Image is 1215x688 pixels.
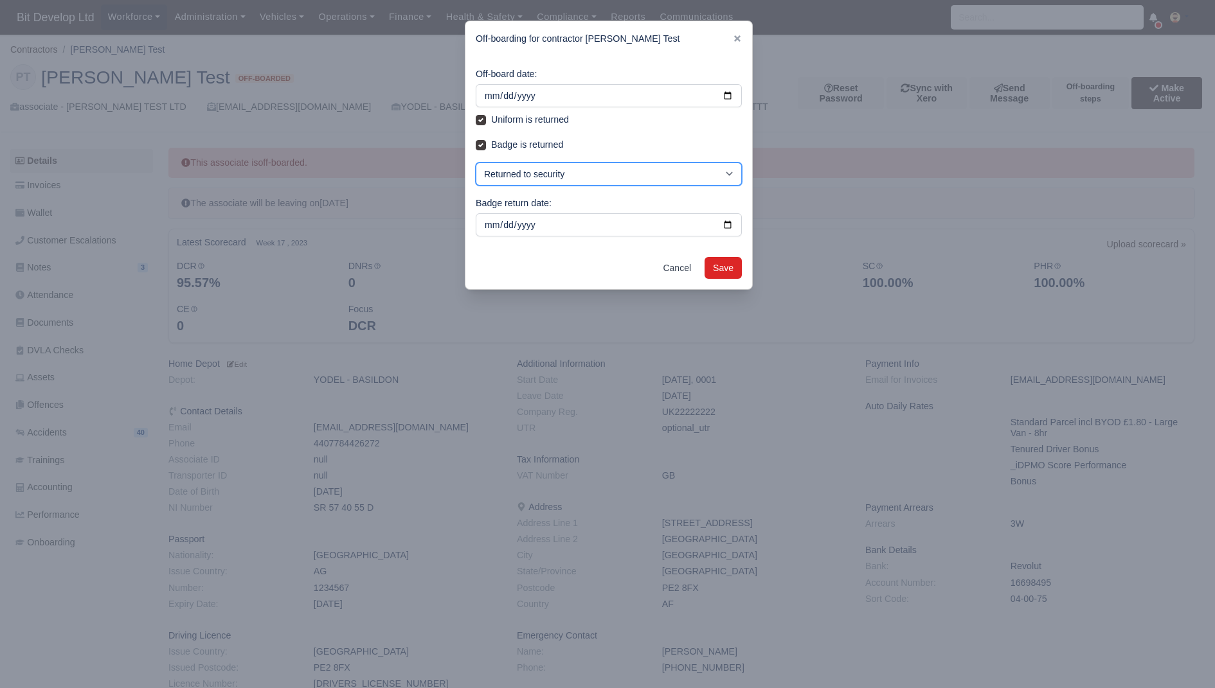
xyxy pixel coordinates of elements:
[654,257,699,279] a: Cancel
[491,112,569,127] label: Uniform is returned
[1151,626,1215,688] iframe: Chat Widget
[476,196,552,211] label: Badge return date:
[705,257,742,279] button: Save
[476,67,537,82] label: Off-board date:
[465,21,752,57] div: Off-boarding for contractor [PERSON_NAME] Test
[491,137,563,152] label: Badge is returned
